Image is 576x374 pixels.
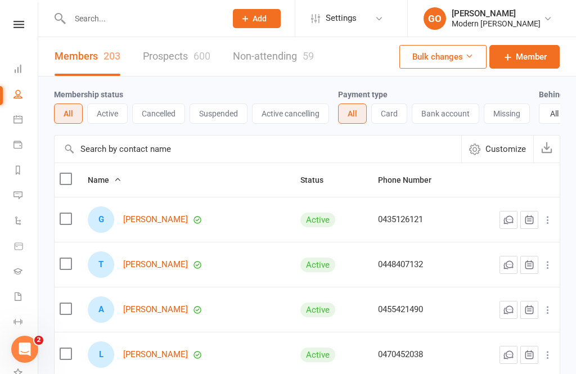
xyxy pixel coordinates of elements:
[484,103,530,124] button: Missing
[326,6,357,31] span: Settings
[88,173,121,187] button: Name
[452,8,541,19] div: [PERSON_NAME]
[193,50,210,62] div: 600
[378,305,469,314] div: 0455421490
[34,336,43,345] span: 2
[54,90,123,99] label: Membership status
[103,50,120,62] div: 203
[303,50,314,62] div: 59
[378,173,444,187] button: Phone Number
[190,103,247,124] button: Suspended
[378,350,469,359] div: 0470452038
[233,37,314,76] a: Non-attending59
[88,341,114,368] div: Louis
[132,103,185,124] button: Cancelled
[399,45,487,69] button: Bulk changes
[11,336,38,363] iframe: Intercom live chat
[123,305,188,314] a: [PERSON_NAME]
[378,175,444,184] span: Phone Number
[13,108,39,133] a: Calendar
[123,215,188,224] a: [PERSON_NAME]
[300,303,335,317] div: Active
[378,215,469,224] div: 0435126121
[371,103,407,124] button: Card
[66,11,218,26] input: Search...
[123,260,188,269] a: [PERSON_NAME]
[300,213,335,227] div: Active
[338,90,388,99] label: Payment type
[87,103,128,124] button: Active
[13,235,39,260] a: Product Sales
[300,175,336,184] span: Status
[252,103,329,124] button: Active cancelling
[300,258,335,272] div: Active
[13,159,39,184] a: Reports
[123,350,188,359] a: [PERSON_NAME]
[485,142,526,156] span: Customize
[13,133,39,159] a: Payments
[378,260,469,269] div: 0448407132
[489,45,560,69] a: Member
[143,37,210,76] a: Prospects600
[13,57,39,83] a: Dashboard
[88,175,121,184] span: Name
[424,7,446,30] div: GO
[253,14,267,23] span: Add
[516,50,547,64] span: Member
[300,348,335,362] div: Active
[88,296,114,323] div: Angel
[13,83,39,108] a: People
[461,136,533,163] button: Customize
[452,19,541,29] div: Modern [PERSON_NAME]
[338,103,367,124] button: All
[55,37,120,76] a: Members203
[300,173,336,187] button: Status
[55,136,461,163] input: Search by contact name
[88,251,114,278] div: Tyera
[233,9,281,28] button: Add
[54,103,83,124] button: All
[88,206,114,233] div: Geoff
[412,103,479,124] button: Bank account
